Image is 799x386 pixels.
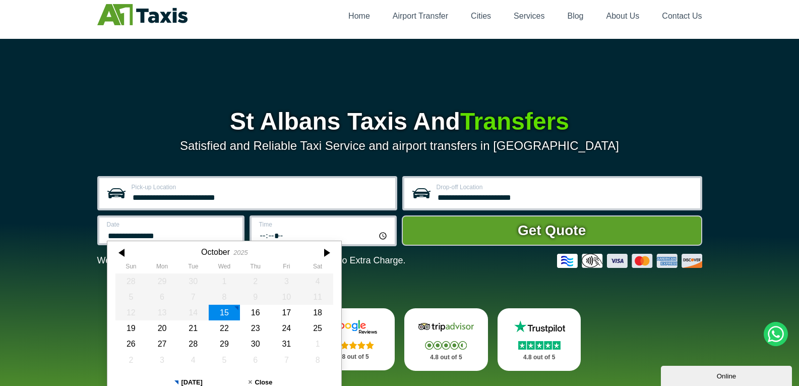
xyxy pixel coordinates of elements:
div: 06 November 2025 [239,352,271,368]
div: October [201,247,230,257]
div: 30 September 2025 [177,273,209,289]
a: Airport Transfer [393,12,448,20]
div: 04 October 2025 [302,273,333,289]
div: 01 November 2025 [302,336,333,352]
div: 01 October 2025 [209,273,240,289]
img: A1 Taxis St Albans LTD [97,4,188,25]
a: Tripadvisor Stars 4.8 out of 5 [404,308,488,371]
div: 16 October 2025 [239,305,271,320]
th: Sunday [115,263,147,273]
th: Friday [271,263,302,273]
label: Date [107,222,236,228]
a: Blog [567,12,583,20]
div: 2025 [233,249,248,256]
img: Trustpilot [509,319,570,335]
div: 08 October 2025 [209,289,240,305]
div: 03 October 2025 [271,273,302,289]
div: 26 October 2025 [115,336,147,352]
th: Wednesday [209,263,240,273]
a: Contact Us [662,12,702,20]
div: 02 November 2025 [115,352,147,368]
div: 14 October 2025 [177,305,209,320]
p: Satisfied and Reliable Taxi Service and airport transfers in [GEOGRAPHIC_DATA] [97,139,702,153]
div: 05 November 2025 [209,352,240,368]
th: Tuesday [177,263,209,273]
div: 10 October 2025 [271,289,302,305]
div: 30 October 2025 [239,336,271,352]
th: Thursday [239,263,271,273]
p: 4.8 out of 5 [322,351,384,363]
a: Home [348,12,370,20]
img: Stars [332,341,374,349]
img: Google [323,319,383,335]
div: 07 October 2025 [177,289,209,305]
div: 13 October 2025 [146,305,177,320]
div: 28 September 2025 [115,273,147,289]
p: We Now Accept Card & Contactless Payment In [97,255,406,266]
div: 29 September 2025 [146,273,177,289]
span: The Car at No Extra Charge. [290,255,405,265]
div: 15 October 2025 [209,305,240,320]
div: 06 October 2025 [146,289,177,305]
p: 4.8 out of 5 [509,351,570,364]
a: Google Stars 4.8 out of 5 [311,308,395,370]
a: Cities [471,12,491,20]
div: 07 November 2025 [271,352,302,368]
iframe: chat widget [661,364,794,386]
button: Get Quote [402,215,702,246]
div: 31 October 2025 [271,336,302,352]
a: Trustpilot Stars 4.8 out of 5 [498,308,581,371]
div: 04 November 2025 [177,352,209,368]
img: Tripadvisor [416,319,476,335]
div: 03 November 2025 [146,352,177,368]
div: 27 October 2025 [146,336,177,352]
span: Transfers [460,108,569,135]
img: Stars [425,341,467,350]
p: 4.8 out of 5 [415,351,477,364]
label: Pick-up Location [132,184,389,190]
th: Monday [146,263,177,273]
img: Credit And Debit Cards [557,254,702,268]
label: Time [259,222,389,228]
div: 22 October 2025 [209,320,240,336]
div: 08 November 2025 [302,352,333,368]
div: 18 October 2025 [302,305,333,320]
div: 19 October 2025 [115,320,147,336]
a: Services [514,12,544,20]
label: Drop-off Location [437,184,694,190]
img: Stars [518,341,561,350]
div: 28 October 2025 [177,336,209,352]
div: 02 October 2025 [239,273,271,289]
div: 12 October 2025 [115,305,147,320]
div: 17 October 2025 [271,305,302,320]
div: 21 October 2025 [177,320,209,336]
div: 23 October 2025 [239,320,271,336]
div: 05 October 2025 [115,289,147,305]
div: 29 October 2025 [209,336,240,352]
div: 24 October 2025 [271,320,302,336]
div: 20 October 2025 [146,320,177,336]
div: 25 October 2025 [302,320,333,336]
div: 09 October 2025 [239,289,271,305]
th: Saturday [302,263,333,273]
div: 11 October 2025 [302,289,333,305]
h1: St Albans Taxis And [97,109,702,134]
a: About Us [606,12,640,20]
